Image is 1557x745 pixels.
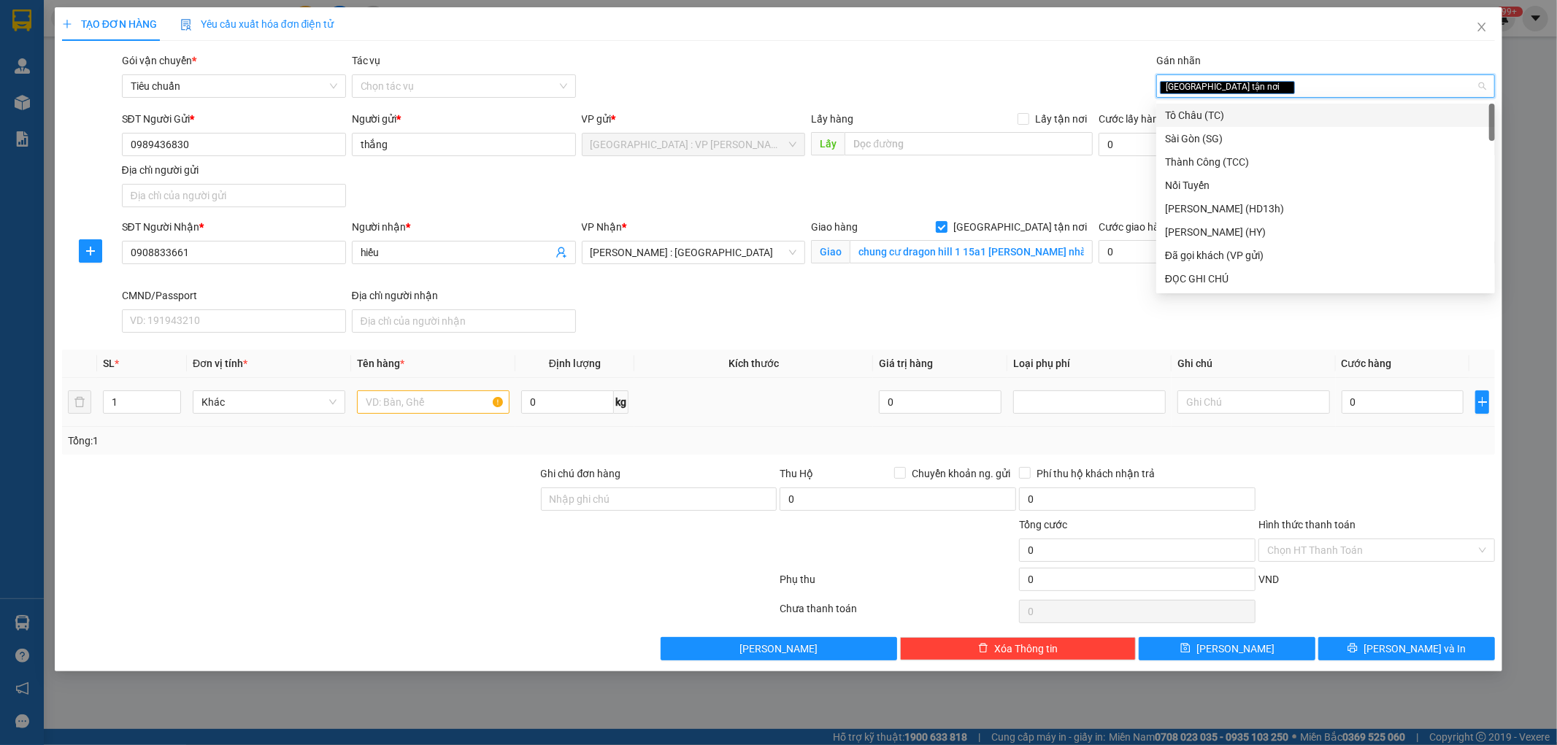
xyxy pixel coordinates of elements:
[1342,358,1392,369] span: Cước hàng
[811,113,853,125] span: Lấy hàng
[779,571,1018,597] div: Phụ thu
[811,221,858,233] span: Giao hàng
[357,390,510,414] input: VD: Bàn, Ghế
[1160,81,1295,94] span: [GEOGRAPHIC_DATA] tận nơi
[115,50,291,76] span: CÔNG TY TNHH CHUYỂN PHÁT NHANH BẢO AN
[1165,224,1486,240] div: [PERSON_NAME] (HY)
[122,219,346,235] div: SĐT Người Nhận
[1172,350,1336,378] th: Ghi chú
[1156,244,1495,267] div: Đã gọi khách (VP gửi)
[1099,133,1265,156] input: Cước lấy hàng
[906,466,1016,482] span: Chuyển khoản ng. gửi
[728,358,779,369] span: Kích thước
[68,390,91,414] button: delete
[1364,641,1466,657] span: [PERSON_NAME] và In
[122,111,346,127] div: SĐT Người Gửi
[811,132,845,155] span: Lấy
[780,468,813,479] span: Thu Hộ
[357,358,404,369] span: Tên hàng
[1318,637,1495,660] button: printer[PERSON_NAME] và In
[541,468,621,479] label: Ghi chú đơn hàng
[352,287,576,304] div: Địa chỉ người nhận
[549,358,601,369] span: Định lượng
[1099,221,1171,233] label: Cước giao hàng
[1165,154,1486,170] div: Thành Công (TCC)
[80,245,101,257] span: plus
[591,134,797,155] span: Hà Nội : VP Nam Từ Liêm
[1156,150,1495,174] div: Thành Công (TCC)
[1180,643,1191,655] span: save
[1029,111,1093,127] span: Lấy tận nơi
[582,111,806,127] div: VP gửi
[352,219,576,235] div: Người nhận
[40,50,77,62] strong: CSKH:
[352,309,576,333] input: Địa chỉ của người nhận
[1019,519,1067,530] span: Tổng cước
[879,358,933,369] span: Giá trị hàng
[994,641,1058,657] span: Xóa Thông tin
[122,55,196,66] span: Gói vận chuyển
[98,29,300,45] span: Ngày in phiếu: 15:17 ngày
[62,18,157,30] span: TẠO ĐƠN HÀNG
[1282,83,1289,90] span: close
[1099,113,1164,125] label: Cước lấy hàng
[201,391,337,413] span: Khác
[1476,21,1488,33] span: close
[122,184,346,207] input: Địa chỉ của người gửi
[1461,7,1502,48] button: Close
[1165,201,1486,217] div: [PERSON_NAME] (HD13h)
[1156,127,1495,150] div: Sài Gòn (SG)
[1348,643,1358,655] span: printer
[582,221,623,233] span: VP Nhận
[103,358,115,369] span: SL
[6,50,111,75] span: [PHONE_NUMBER]
[62,19,72,29] span: plus
[79,239,102,263] button: plus
[1007,350,1172,378] th: Loại phụ phí
[1156,174,1495,197] div: Nối Tuyến
[1031,466,1161,482] span: Phí thu hộ khách nhận trả
[661,637,897,660] button: [PERSON_NAME]
[193,358,247,369] span: Đơn vị tính
[541,487,777,511] input: Ghi chú đơn hàng
[1177,390,1330,414] input: Ghi Chú
[352,55,381,66] label: Tác vụ
[180,19,192,31] img: icon
[131,75,337,97] span: Tiêu chuẩn
[1156,197,1495,220] div: Huy Dương (HD13h)
[1156,220,1495,244] div: Hoàng Yến (HY)
[352,111,576,127] div: Người gửi
[1165,107,1486,123] div: Tô Châu (TC)
[978,643,988,655] span: delete
[122,287,346,304] div: CMND/Passport
[1165,177,1486,193] div: Nối Tuyến
[1258,519,1356,530] label: Hình thức thanh toán
[555,247,567,258] span: user-add
[103,7,295,26] strong: PHIẾU DÁN LÊN HÀNG
[879,390,1002,414] input: 0
[900,637,1137,660] button: deleteXóa Thông tin
[811,240,850,263] span: Giao
[1156,55,1201,66] label: Gán nhãn
[122,162,346,178] div: Địa chỉ người gửi
[1099,240,1237,263] input: Cước giao hàng
[591,242,797,263] span: Hồ Chí Minh : Kho Quận 12
[779,601,1018,626] div: Chưa thanh toán
[180,18,334,30] span: Yêu cầu xuất hóa đơn điện tử
[1165,271,1486,287] div: ĐỌC GHI CHÚ
[68,433,601,449] div: Tổng: 1
[845,132,1093,155] input: Dọc đường
[1156,104,1495,127] div: Tô Châu (TC)
[1165,131,1486,147] div: Sài Gòn (SG)
[1297,77,1300,95] input: Gán nhãn
[850,240,1093,263] input: Giao tận nơi
[1165,247,1486,263] div: Đã gọi khách (VP gửi)
[1475,390,1489,414] button: plus
[1139,637,1315,660] button: save[PERSON_NAME]
[1196,641,1275,657] span: [PERSON_NAME]
[947,219,1093,235] span: [GEOGRAPHIC_DATA] tận nơi
[614,390,628,414] span: kg
[1258,574,1279,585] span: VND
[6,88,226,108] span: Mã đơn: VPMD1409250010
[739,641,818,657] span: [PERSON_NAME]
